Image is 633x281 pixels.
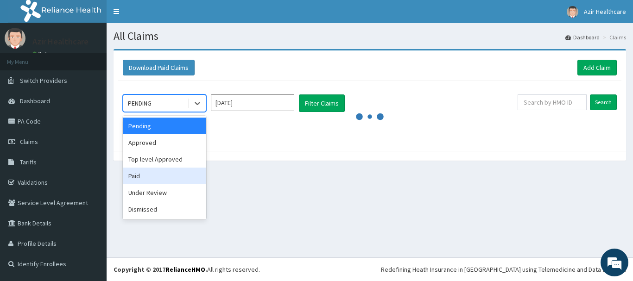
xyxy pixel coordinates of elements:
div: Pending [123,118,206,134]
a: Online [32,50,55,57]
div: Redefining Heath Insurance in [GEOGRAPHIC_DATA] using Telemedicine and Data Science! [381,265,626,274]
div: Top level Approved [123,151,206,168]
a: RelianceHMO [165,265,205,274]
img: User Image [5,28,25,49]
a: Dashboard [565,33,600,41]
input: Search [590,94,617,110]
input: Select Month and Year [211,94,294,111]
span: Azir Healthcare [584,7,626,16]
div: Dismissed [123,201,206,218]
div: Approved [123,134,206,151]
h1: All Claims [114,30,626,42]
svg: audio-loading [356,103,384,131]
input: Search by HMO ID [518,94,587,110]
a: Add Claim [577,60,617,75]
span: Dashboard [20,97,50,105]
img: User Image [567,6,578,18]
li: Claims [601,33,626,41]
span: Switch Providers [20,76,67,85]
div: Under Review [123,184,206,201]
strong: Copyright © 2017 . [114,265,207,274]
div: PENDING [128,99,152,108]
footer: All rights reserved. [107,257,633,281]
p: Azir Healthcare [32,37,89,46]
div: Paid [123,168,206,184]
span: Tariffs [20,158,37,166]
button: Download Paid Claims [123,60,195,75]
button: Filter Claims [299,94,345,112]
span: Claims [20,137,38,146]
